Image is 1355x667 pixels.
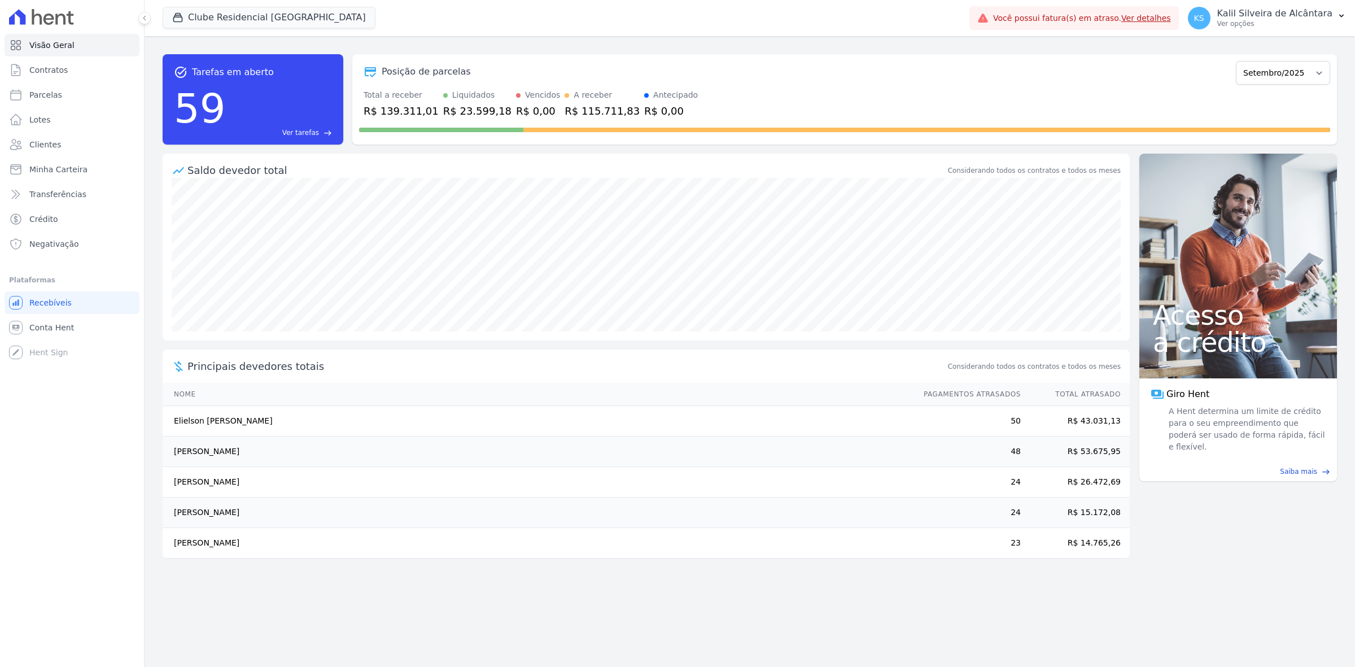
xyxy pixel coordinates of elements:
[29,164,88,175] span: Minha Carteira
[1280,467,1317,477] span: Saiba mais
[9,273,135,287] div: Plataformas
[187,163,946,178] div: Saldo devedor total
[1021,467,1130,498] td: R$ 26.472,69
[163,406,913,437] td: Elielson [PERSON_NAME]
[913,498,1021,528] td: 24
[29,189,86,200] span: Transferências
[364,89,439,101] div: Total a receber
[382,65,471,79] div: Posição de parcelas
[913,437,1021,467] td: 48
[452,89,495,101] div: Liquidados
[364,103,439,119] div: R$ 139.311,01
[1021,498,1130,528] td: R$ 15.172,08
[1194,14,1204,22] span: KS
[653,89,698,101] div: Antecipado
[192,66,274,79] span: Tarefas em aberto
[282,128,319,138] span: Ver tarefas
[516,103,560,119] div: R$ 0,00
[1217,19,1332,28] p: Ver opções
[5,34,139,56] a: Visão Geral
[5,316,139,339] a: Conta Hent
[5,183,139,206] a: Transferências
[29,40,75,51] span: Visão Geral
[163,467,913,498] td: [PERSON_NAME]
[174,79,226,138] div: 59
[443,103,512,119] div: R$ 23.599,18
[913,528,1021,559] td: 23
[230,128,332,138] a: Ver tarefas east
[1021,383,1130,406] th: Total Atrasado
[1217,8,1332,19] p: Kalil Silveira de Alcântara
[1021,406,1130,437] td: R$ 43.031,13
[565,103,640,119] div: R$ 115.711,83
[29,64,68,76] span: Contratos
[5,108,139,131] a: Lotes
[1166,387,1209,401] span: Giro Hent
[29,322,74,333] span: Conta Hent
[1121,14,1171,23] a: Ver detalhes
[1146,467,1330,477] a: Saiba mais east
[163,437,913,467] td: [PERSON_NAME]
[29,297,72,308] span: Recebíveis
[29,139,61,150] span: Clientes
[163,528,913,559] td: [PERSON_NAME]
[5,233,139,255] a: Negativação
[948,165,1121,176] div: Considerando todos os contratos e todos os meses
[174,66,187,79] span: task_alt
[163,498,913,528] td: [PERSON_NAME]
[163,383,913,406] th: Nome
[913,467,1021,498] td: 24
[993,12,1171,24] span: Você possui fatura(s) em atraso.
[1021,437,1130,467] td: R$ 53.675,95
[163,7,375,28] button: Clube Residencial [GEOGRAPHIC_DATA]
[913,406,1021,437] td: 50
[1166,406,1326,453] span: A Hent determina um limite de crédito para o seu empreendimento que poderá ser usado de forma ráp...
[29,114,51,125] span: Lotes
[1153,329,1323,356] span: a crédito
[1322,468,1330,476] span: east
[324,129,332,137] span: east
[29,213,58,225] span: Crédito
[5,291,139,314] a: Recebíveis
[913,383,1021,406] th: Pagamentos Atrasados
[574,89,612,101] div: A receber
[5,59,139,81] a: Contratos
[1021,528,1130,559] td: R$ 14.765,26
[29,89,62,101] span: Parcelas
[187,359,946,374] span: Principais devedores totais
[5,208,139,230] a: Crédito
[644,103,698,119] div: R$ 0,00
[1153,302,1323,329] span: Acesso
[948,361,1121,372] span: Considerando todos os contratos e todos os meses
[29,238,79,250] span: Negativação
[5,158,139,181] a: Minha Carteira
[5,133,139,156] a: Clientes
[1179,2,1355,34] button: KS Kalil Silveira de Alcântara Ver opções
[525,89,560,101] div: Vencidos
[5,84,139,106] a: Parcelas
